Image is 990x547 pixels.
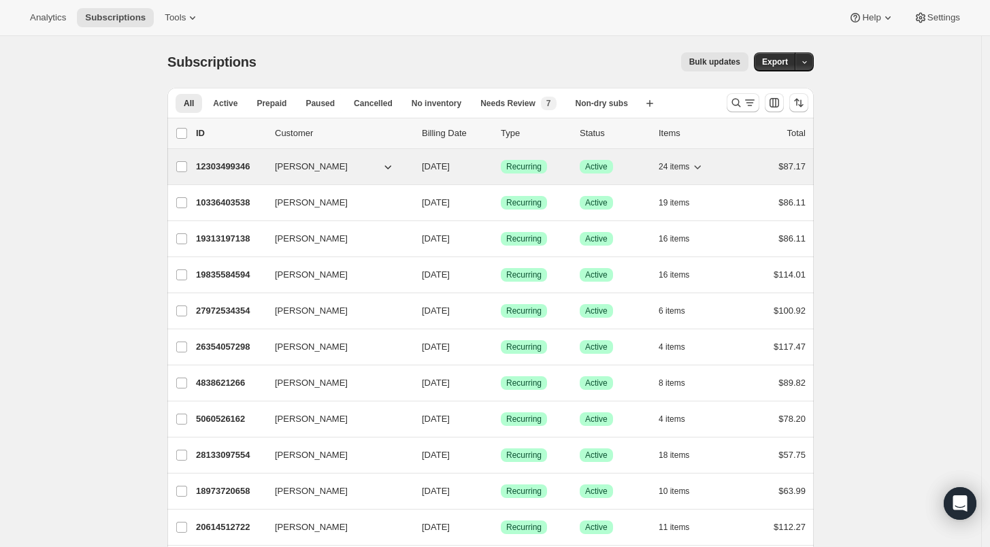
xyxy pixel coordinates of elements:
[659,410,700,429] button: 4 items
[506,378,542,388] span: Recurring
[585,233,608,244] span: Active
[275,232,348,246] span: [PERSON_NAME]
[585,197,608,208] span: Active
[275,484,348,498] span: [PERSON_NAME]
[196,160,264,173] p: 12303499346
[275,127,411,140] p: Customer
[944,487,976,520] div: Open Intercom Messenger
[506,486,542,497] span: Recurring
[659,265,704,284] button: 16 items
[422,486,450,496] span: [DATE]
[422,233,450,244] span: [DATE]
[659,450,689,461] span: 18 items
[85,12,146,23] span: Subscriptions
[77,8,154,27] button: Subscriptions
[184,98,194,109] span: All
[659,337,700,357] button: 4 items
[585,450,608,461] span: Active
[585,414,608,425] span: Active
[506,161,542,172] span: Recurring
[196,265,806,284] div: 19835584594[PERSON_NAME][DATE]SuccessRecurringSuccessActive16 items$114.01
[659,518,704,537] button: 11 items
[196,268,264,282] p: 19835584594
[167,54,257,69] span: Subscriptions
[267,300,403,322] button: [PERSON_NAME]
[267,444,403,466] button: [PERSON_NAME]
[422,414,450,424] span: [DATE]
[30,12,66,23] span: Analytics
[196,484,264,498] p: 18973720658
[196,482,806,501] div: 18973720658[PERSON_NAME][DATE]SuccessRecurringSuccessActive10 items$63.99
[580,127,648,140] p: Status
[196,157,806,176] div: 12303499346[PERSON_NAME][DATE]SuccessRecurringSuccessActive24 items$87.17
[659,161,689,172] span: 24 items
[787,127,806,140] p: Total
[506,450,542,461] span: Recurring
[275,160,348,173] span: [PERSON_NAME]
[156,8,208,27] button: Tools
[659,157,704,176] button: 24 items
[196,232,264,246] p: 19313197138
[422,342,450,352] span: [DATE]
[862,12,880,23] span: Help
[778,378,806,388] span: $89.82
[267,264,403,286] button: [PERSON_NAME]
[659,342,685,352] span: 4 items
[506,305,542,316] span: Recurring
[354,98,393,109] span: Cancelled
[196,410,806,429] div: 5060526162[PERSON_NAME][DATE]SuccessRecurringSuccessActive4 items$78.20
[275,196,348,210] span: [PERSON_NAME]
[422,197,450,208] span: [DATE]
[778,414,806,424] span: $78.20
[778,450,806,460] span: $57.75
[506,233,542,244] span: Recurring
[422,522,450,532] span: [DATE]
[165,12,186,23] span: Tools
[585,305,608,316] span: Active
[267,372,403,394] button: [PERSON_NAME]
[196,374,806,393] div: 4838621266[PERSON_NAME][DATE]SuccessRecurringSuccessActive8 items$89.82
[422,450,450,460] span: [DATE]
[659,414,685,425] span: 4 items
[267,192,403,214] button: [PERSON_NAME]
[659,374,700,393] button: 8 items
[196,229,806,248] div: 19313197138[PERSON_NAME][DATE]SuccessRecurringSuccessActive16 items$86.11
[196,196,264,210] p: 10336403538
[506,522,542,533] span: Recurring
[774,305,806,316] span: $100.92
[267,408,403,430] button: [PERSON_NAME]
[774,269,806,280] span: $114.01
[585,161,608,172] span: Active
[422,269,450,280] span: [DATE]
[196,448,264,462] p: 28133097554
[659,269,689,280] span: 16 items
[306,98,335,109] span: Paused
[659,229,704,248] button: 16 items
[659,378,685,388] span: 8 items
[506,197,542,208] span: Recurring
[196,127,806,140] div: IDCustomerBilling DateTypeStatusItemsTotal
[275,412,348,426] span: [PERSON_NAME]
[585,486,608,497] span: Active
[196,520,264,534] p: 20614512722
[639,94,661,113] button: Create new view
[480,98,535,109] span: Needs Review
[267,336,403,358] button: [PERSON_NAME]
[659,127,727,140] div: Items
[422,127,490,140] p: Billing Date
[267,156,403,178] button: [PERSON_NAME]
[506,269,542,280] span: Recurring
[778,197,806,208] span: $86.11
[196,518,806,537] div: 20614512722[PERSON_NAME][DATE]SuccessRecurringSuccessActive11 items$112.27
[585,269,608,280] span: Active
[546,98,551,109] span: 7
[422,161,450,171] span: [DATE]
[689,56,740,67] span: Bulk updates
[196,304,264,318] p: 27972534354
[762,56,788,67] span: Export
[585,378,608,388] span: Active
[422,378,450,388] span: [DATE]
[774,342,806,352] span: $117.47
[196,340,264,354] p: 26354057298
[196,301,806,320] div: 27972534354[PERSON_NAME][DATE]SuccessRecurringSuccessActive6 items$100.92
